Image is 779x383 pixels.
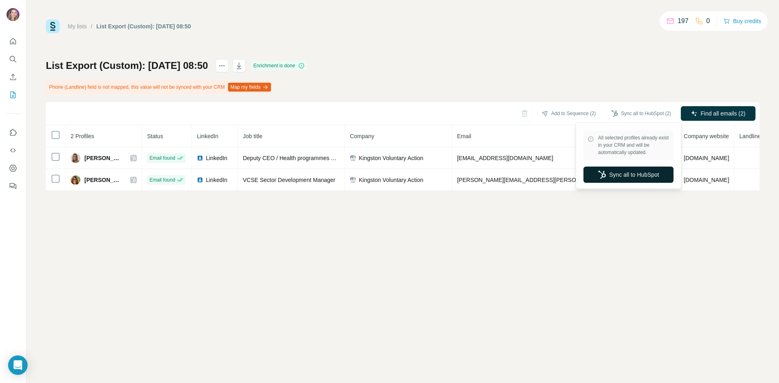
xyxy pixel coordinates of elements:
[684,177,729,183] span: [DOMAIN_NAME]
[6,161,19,175] button: Dashboard
[8,355,28,375] div: Open Intercom Messenger
[6,143,19,158] button: Use Surfe API
[68,23,87,30] a: My lists
[359,154,423,162] span: Kingston Voluntary Action
[678,16,689,26] p: 197
[6,70,19,84] button: Enrich CSV
[350,177,356,183] img: company-logo
[536,107,602,120] button: Add to Sequence (2)
[6,52,19,66] button: Search
[91,22,93,30] li: /
[46,59,208,72] h1: List Export (Custom): [DATE] 08:50
[6,34,19,49] button: Quick start
[149,154,175,162] span: Email found
[71,133,94,139] span: 2 Profiles
[243,155,353,161] span: Deputy CEO / Health programmes manager
[350,155,356,161] img: company-logo
[84,176,122,184] span: [PERSON_NAME]
[84,154,122,162] span: [PERSON_NAME]
[197,155,203,161] img: LinkedIn logo
[598,134,669,156] span: All selected profiles already exist in your CRM and will be automatically updated.
[197,177,203,183] img: LinkedIn logo
[606,107,677,120] button: Sync all to HubSpot (2)
[243,177,335,183] span: VCSE Sector Development Manager
[723,15,761,27] button: Buy credits
[684,133,729,139] span: Company website
[215,59,228,72] button: actions
[681,106,755,121] button: Find all emails (2)
[684,155,729,161] span: [DOMAIN_NAME]
[251,61,308,71] div: Enrichment is done
[6,179,19,193] button: Feedback
[228,83,271,92] button: Map my fields
[206,176,227,184] span: LinkedIn
[359,176,423,184] span: Kingston Voluntary Action
[46,80,273,94] div: Phone (Landline) field is not mapped, this value will not be synced with your CRM
[46,19,60,33] img: Surfe Logo
[71,153,80,163] img: Avatar
[71,175,80,185] img: Avatar
[97,22,191,30] div: List Export (Custom): [DATE] 08:50
[206,154,227,162] span: LinkedIn
[457,155,553,161] span: [EMAIL_ADDRESS][DOMAIN_NAME]
[739,133,761,139] span: Landline
[6,125,19,140] button: Use Surfe on LinkedIn
[147,133,163,139] span: Status
[149,176,175,184] span: Email found
[583,167,674,183] button: Sync all to HubSpot
[197,133,218,139] span: LinkedIn
[350,133,374,139] span: Company
[706,16,710,26] p: 0
[6,88,19,102] button: My lists
[701,109,745,118] span: Find all emails (2)
[457,177,647,183] span: [PERSON_NAME][EMAIL_ADDRESS][PERSON_NAME][DOMAIN_NAME]
[243,133,262,139] span: Job title
[6,8,19,21] img: Avatar
[457,133,471,139] span: Email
